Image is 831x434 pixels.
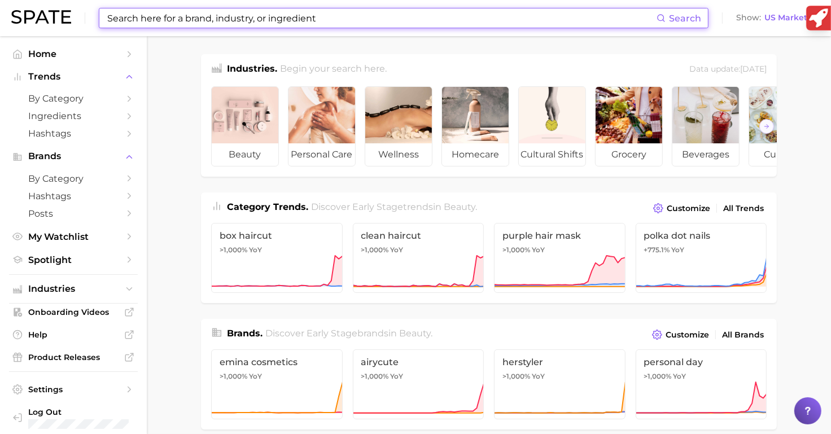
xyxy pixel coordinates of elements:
[288,143,355,166] span: personal care
[249,372,262,381] span: YoY
[365,143,432,166] span: wellness
[220,230,334,241] span: box haircut
[220,246,247,254] span: >1,000%
[9,90,138,107] a: by Category
[9,404,138,432] a: Log out. Currently logged in with e-mail mira.piamonte@powerdigitalmarketing.com.
[666,330,709,340] span: Customize
[644,372,672,380] span: >1,000%
[9,349,138,366] a: Product Releases
[720,201,767,216] a: All Trends
[312,201,478,212] span: Discover Early Stage trends in .
[9,148,138,165] button: Brands
[733,11,823,25] button: ShowUS Market
[106,8,657,28] input: Search here for a brand, industry, or ingredient
[9,381,138,398] a: Settings
[689,62,767,77] div: Data update: [DATE]
[636,349,767,419] a: personal day>1,000% YoY
[644,357,759,367] span: personal day
[220,357,334,367] span: emina cosmetics
[212,143,278,166] span: beauty
[28,208,119,219] span: Posts
[9,326,138,343] a: Help
[28,330,119,340] span: Help
[9,187,138,205] a: Hashtags
[361,230,476,241] span: clean haircut
[595,86,663,166] a: grocery
[672,246,685,255] span: YoY
[28,128,119,139] span: Hashtags
[9,170,138,187] a: by Category
[9,107,138,125] a: Ingredients
[211,223,343,293] a: box haircut>1,000% YoY
[596,143,662,166] span: grocery
[764,15,807,21] span: US Market
[353,223,484,293] a: clean haircut>1,000% YoY
[400,328,431,339] span: beauty
[281,62,387,77] h2: Begin your search here.
[28,111,119,121] span: Ingredients
[519,143,585,166] span: cultural shifts
[361,372,389,380] span: >1,000%
[28,49,119,59] span: Home
[211,349,343,419] a: emina cosmetics>1,000% YoY
[444,201,476,212] span: beauty
[28,151,119,161] span: Brands
[361,246,389,254] span: >1,000%
[361,357,476,367] span: airycute
[227,328,263,339] span: Brands .
[669,13,701,24] span: Search
[722,330,764,340] span: All Brands
[518,86,586,166] a: cultural shifts
[9,228,138,246] a: My Watchlist
[28,191,119,201] span: Hashtags
[9,304,138,321] a: Onboarding Videos
[441,86,509,166] a: homecare
[249,246,262,255] span: YoY
[9,205,138,222] a: Posts
[11,10,71,24] img: SPATE
[532,246,545,255] span: YoY
[28,255,119,265] span: Spotlight
[28,407,205,417] span: Log Out
[723,204,764,213] span: All Trends
[502,246,530,254] span: >1,000%
[502,357,617,367] span: herstyler
[649,327,712,343] button: Customize
[353,349,484,419] a: airycute>1,000% YoY
[736,15,761,21] span: Show
[9,125,138,142] a: Hashtags
[391,372,404,381] span: YoY
[391,246,404,255] span: YoY
[650,200,713,216] button: Customize
[28,72,119,82] span: Trends
[9,68,138,85] button: Trends
[28,307,119,317] span: Onboarding Videos
[442,143,509,166] span: homecare
[28,352,119,362] span: Product Releases
[749,86,816,166] a: culinary
[288,86,356,166] a: personal care
[502,372,530,380] span: >1,000%
[494,349,626,419] a: herstyler>1,000% YoY
[672,86,740,166] a: beverages
[227,62,277,77] h1: Industries.
[9,251,138,269] a: Spotlight
[211,86,279,166] a: beauty
[502,230,617,241] span: purple hair mask
[28,384,119,394] span: Settings
[672,143,739,166] span: beverages
[644,230,759,241] span: polka dot nails
[28,93,119,104] span: by Category
[749,143,816,166] span: culinary
[636,223,767,293] a: polka dot nails+775.1% YoY
[9,45,138,63] a: Home
[532,372,545,381] span: YoY
[719,327,767,343] a: All Brands
[759,119,774,134] button: Scroll Right
[266,328,433,339] span: Discover Early Stage brands in .
[667,204,710,213] span: Customize
[494,223,626,293] a: purple hair mask>1,000% YoY
[28,284,119,294] span: Industries
[9,280,138,297] button: Industries
[28,173,119,184] span: by Category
